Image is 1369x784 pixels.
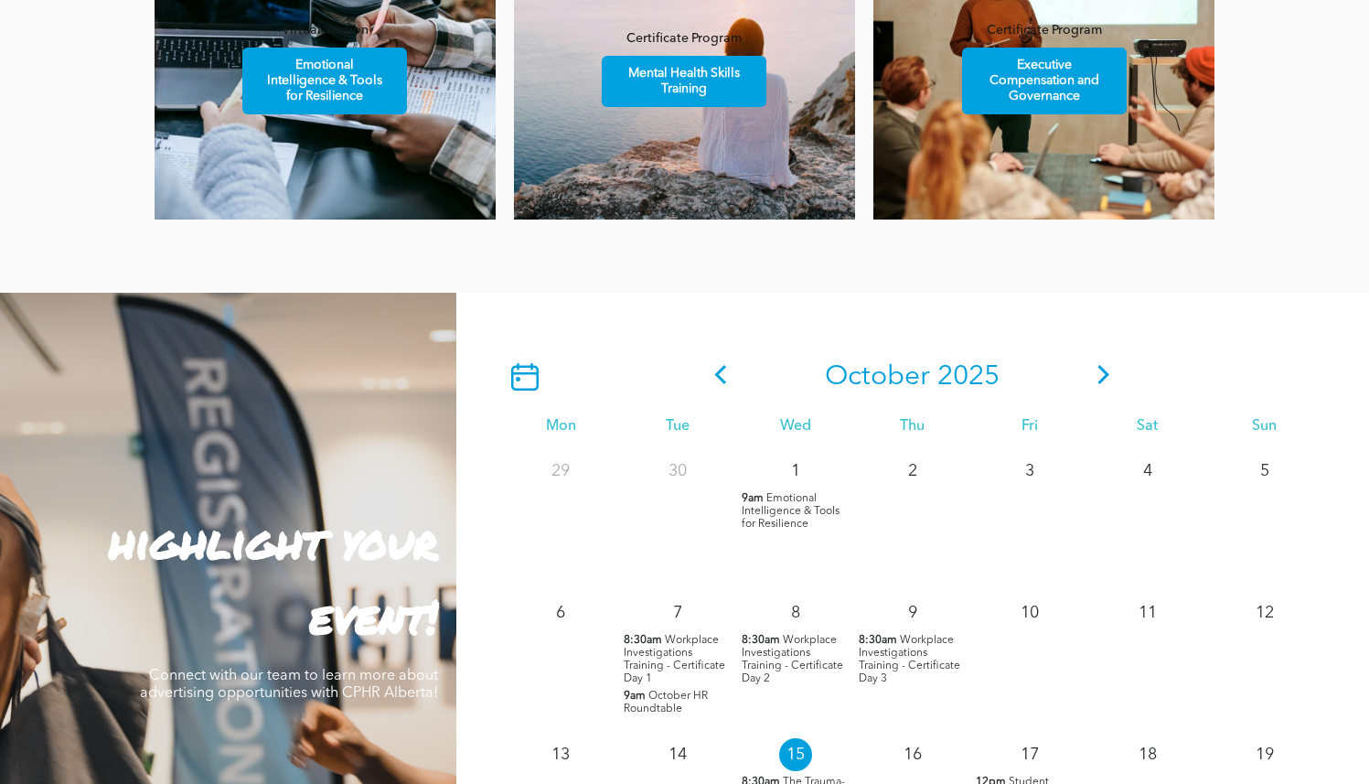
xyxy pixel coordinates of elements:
[859,634,897,647] span: 8:30am
[742,492,764,505] span: 9am
[624,691,708,714] span: October HR Roundtable
[1248,738,1281,771] p: 19
[544,455,577,488] p: 29
[859,635,960,684] span: Workplace Investigations Training - Certificate Day 3
[624,690,646,703] span: 9am
[661,596,694,629] p: 7
[624,635,725,684] span: Workplace Investigations Training - Certificate Day 1
[1088,418,1205,435] div: Sat
[624,634,662,647] span: 8:30am
[1131,455,1164,488] p: 4
[854,418,971,435] div: Thu
[661,738,694,771] p: 14
[619,418,736,435] div: Tue
[896,596,929,629] p: 9
[245,48,404,113] span: Emotional Intelligence & Tools for Resilience
[962,48,1127,114] a: Executive Compensation and Governance
[825,363,930,391] span: October
[544,596,577,629] p: 6
[937,363,1000,391] span: 2025
[742,635,843,684] span: Workplace Investigations Training - Certificate Day 2
[1248,596,1281,629] p: 12
[896,738,929,771] p: 16
[544,738,577,771] p: 13
[779,738,812,771] p: 15
[779,596,812,629] p: 8
[661,455,694,488] p: 30
[1248,455,1281,488] p: 5
[1131,738,1164,771] p: 18
[737,418,854,435] div: Wed
[1131,596,1164,629] p: 11
[1013,455,1046,488] p: 3
[965,48,1124,113] span: Executive Compensation and Governance
[1013,596,1046,629] p: 10
[502,418,619,435] div: Mon
[109,509,438,649] strong: highlight your event!
[602,56,766,107] a: Mental Health Skills Training
[242,48,407,114] a: Emotional Intelligence & Tools for Resilience
[604,57,764,106] span: Mental Health Skills Training
[1206,418,1323,435] div: Sun
[742,634,780,647] span: 8:30am
[971,418,1088,435] div: Fri
[742,493,840,530] span: Emotional Intelligence & Tools for Resilience
[1013,738,1046,771] p: 17
[779,455,812,488] p: 1
[896,455,929,488] p: 2
[140,669,438,701] span: Connect with our team to learn more about advertising opportunities with CPHR Alberta!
